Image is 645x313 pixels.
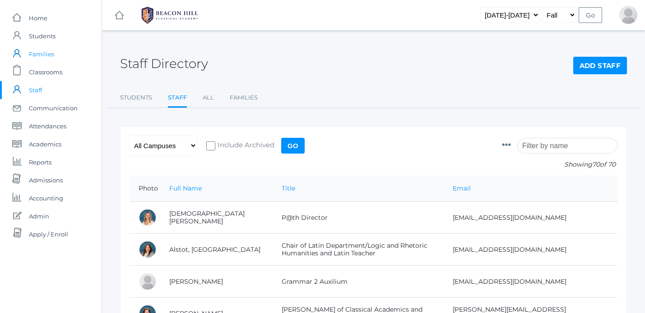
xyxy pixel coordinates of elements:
span: Communication [29,99,78,117]
span: Admissions [29,171,63,189]
a: Add Staff [573,57,627,75]
span: Attendances [29,117,66,135]
img: 1_BHCALogos-05.png [136,4,204,27]
a: Email [453,184,471,192]
span: 70 [592,160,600,168]
span: Staff [29,81,42,99]
span: Home [29,9,47,27]
span: Reports [29,153,51,171]
td: Alstot, [GEOGRAPHIC_DATA] [160,234,273,266]
a: All [203,89,214,107]
span: Families [29,45,54,63]
span: Academics [29,135,61,153]
td: [DEMOGRAPHIC_DATA][PERSON_NAME] [160,202,273,234]
h2: Staff Directory [120,57,208,71]
span: Accounting [29,189,63,207]
div: Sarah Armstrong [139,272,157,290]
div: Heather Albanese [139,209,157,227]
a: Students [120,89,152,107]
p: Showing of 70 [502,160,617,169]
td: Grammar 2 Auxilium [273,266,444,298]
a: Families [230,89,258,107]
input: Include Archived [206,141,215,150]
span: Apply / Enroll [29,225,68,243]
td: [PERSON_NAME] [160,266,273,298]
a: Full Name [169,184,202,192]
td: [EMAIL_ADDRESS][DOMAIN_NAME] [444,234,617,266]
a: Title [282,184,295,192]
span: Students [29,27,56,45]
th: Photo [130,176,160,202]
td: [EMAIL_ADDRESS][DOMAIN_NAME] [444,266,617,298]
td: Chair of Latin Department/Logic and Rhetoric Humanities and Latin Teacher [273,234,444,266]
td: [EMAIL_ADDRESS][DOMAIN_NAME] [444,202,617,234]
div: Jordan Alstot [139,240,157,259]
span: Admin [29,207,49,225]
input: Go [579,7,602,23]
span: Include Archived [215,140,274,151]
span: Classrooms [29,63,62,81]
input: Go [281,138,305,154]
input: Filter by name [517,138,617,154]
a: Staff [168,89,187,108]
td: P@th Director [273,202,444,234]
div: Shain Hrehniy [619,6,637,24]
